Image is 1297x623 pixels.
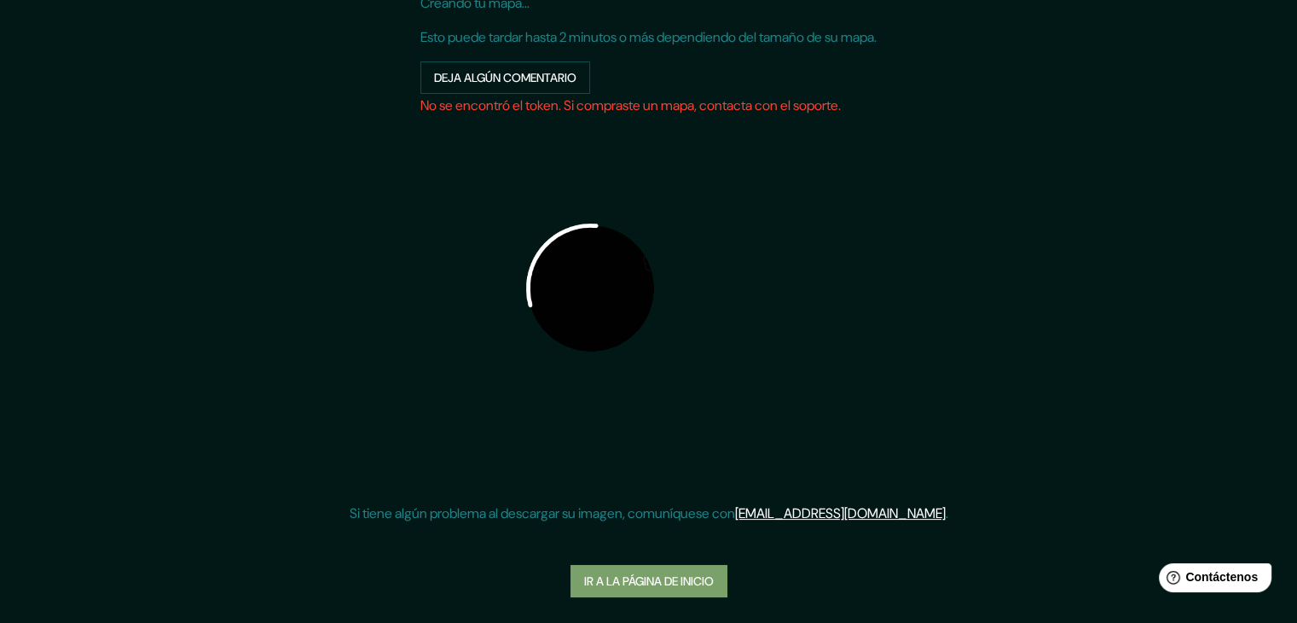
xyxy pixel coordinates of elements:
font: Si tiene algún problema al descargar su imagen, comuníquese con [350,504,735,522]
font: No se encontró el token. Si compraste un mapa, contacta con el soporte. [420,96,841,114]
font: Esto puede tardar hasta 2 minutos o más dependiendo del tamaño de su mapa. [420,28,877,46]
font: . [946,504,948,522]
a: Ir a la página de inicio [570,565,727,597]
button: Deja algún comentario [420,61,590,94]
img: carga mundial [420,118,761,459]
a: [EMAIL_ADDRESS][DOMAIN_NAME] [735,504,946,522]
font: Deja algún comentario [434,70,576,85]
font: Ir a la página de inicio [584,574,714,589]
iframe: Lanzador de widgets de ayuda [1145,556,1278,604]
